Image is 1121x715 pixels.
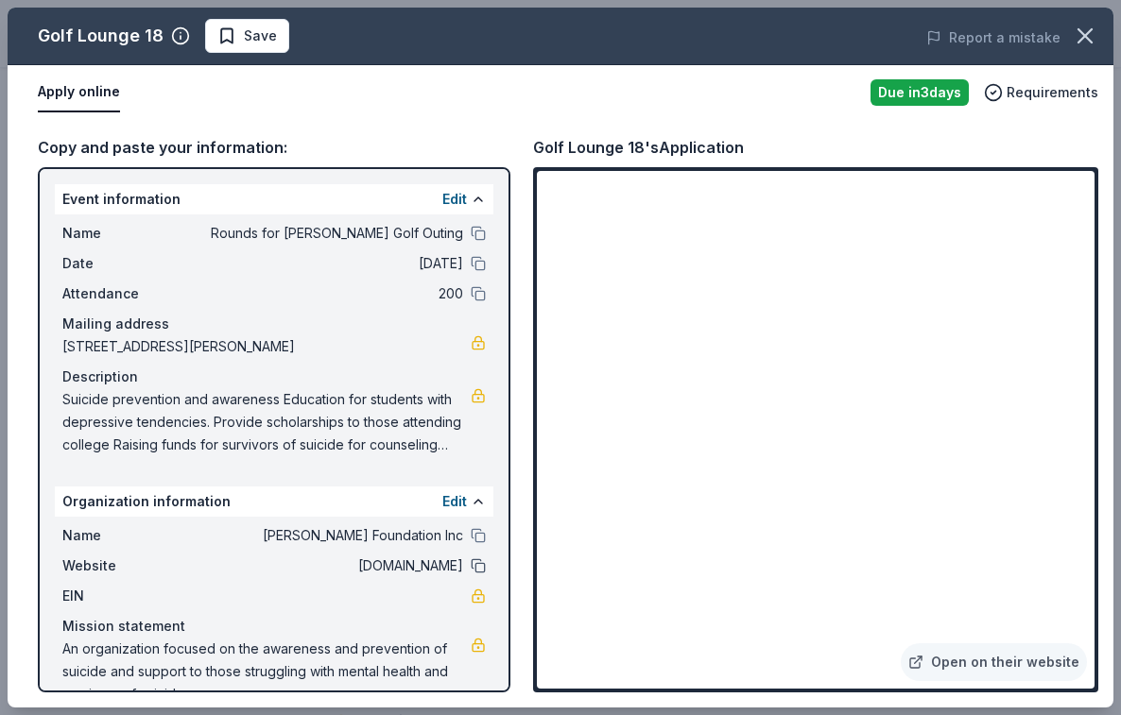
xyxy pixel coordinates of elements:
[189,282,463,305] span: 200
[62,388,471,456] span: Suicide prevention and awareness Education for students with depressive tendencies. Provide schol...
[62,335,471,358] span: [STREET_ADDRESS][PERSON_NAME]
[38,73,120,112] button: Apply online
[62,554,189,577] span: Website
[442,490,467,513] button: Edit
[1007,81,1098,104] span: Requirements
[442,188,467,211] button: Edit
[62,252,189,275] span: Date
[62,524,189,547] span: Name
[62,585,189,607] span: EIN
[189,252,463,275] span: [DATE]
[38,135,510,160] div: Copy and paste your information:
[901,643,1087,681] a: Open on their website
[62,222,189,245] span: Name
[62,638,471,706] span: An organization focused on the awareness and prevention of suicide and support to those strugglin...
[244,25,277,47] span: Save
[189,222,463,245] span: Rounds for [PERSON_NAME] Golf Outing
[189,524,463,547] span: [PERSON_NAME] Foundation Inc
[871,79,969,106] div: Due in 3 days
[205,19,289,53] button: Save
[55,184,493,214] div: Event information
[38,21,164,51] div: Golf Lounge 18
[926,26,1061,49] button: Report a mistake
[62,615,486,638] div: Mission statement
[55,486,493,517] div: Organization information
[189,554,463,577] span: [DOMAIN_NAME]
[62,282,189,305] span: Attendance
[533,135,744,160] div: Golf Lounge 18's Application
[984,81,1098,104] button: Requirements
[62,366,486,388] div: Description
[62,313,486,335] div: Mailing address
